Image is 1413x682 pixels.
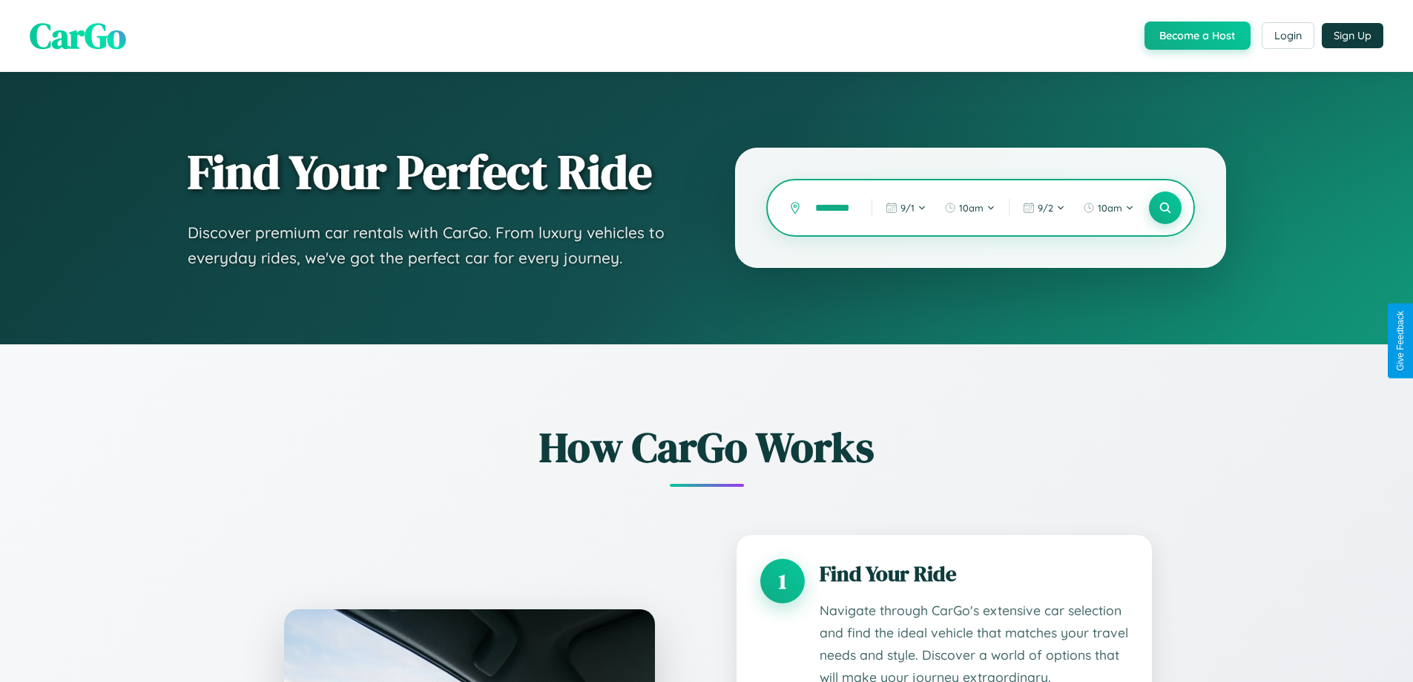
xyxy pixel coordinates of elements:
div: Give Feedback [1395,311,1406,371]
button: 10am [1076,196,1142,220]
span: 10am [959,202,984,214]
span: 10am [1098,202,1122,214]
h3: Find Your Ride [820,559,1128,588]
p: Discover premium car rentals with CarGo. From luxury vehicles to everyday rides, we've got the pe... [188,220,676,270]
span: CarGo [30,11,126,60]
div: 1 [760,559,805,603]
button: Become a Host [1144,22,1251,50]
button: Login [1262,22,1314,49]
button: 10am [937,196,1003,220]
h1: Find Your Perfect Ride [188,146,676,198]
button: Sign Up [1322,23,1383,48]
button: 9/2 [1015,196,1073,220]
button: 9/1 [878,196,934,220]
span: 9 / 1 [900,202,915,214]
h2: How CarGo Works [262,419,1152,476]
span: 9 / 2 [1038,202,1053,214]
